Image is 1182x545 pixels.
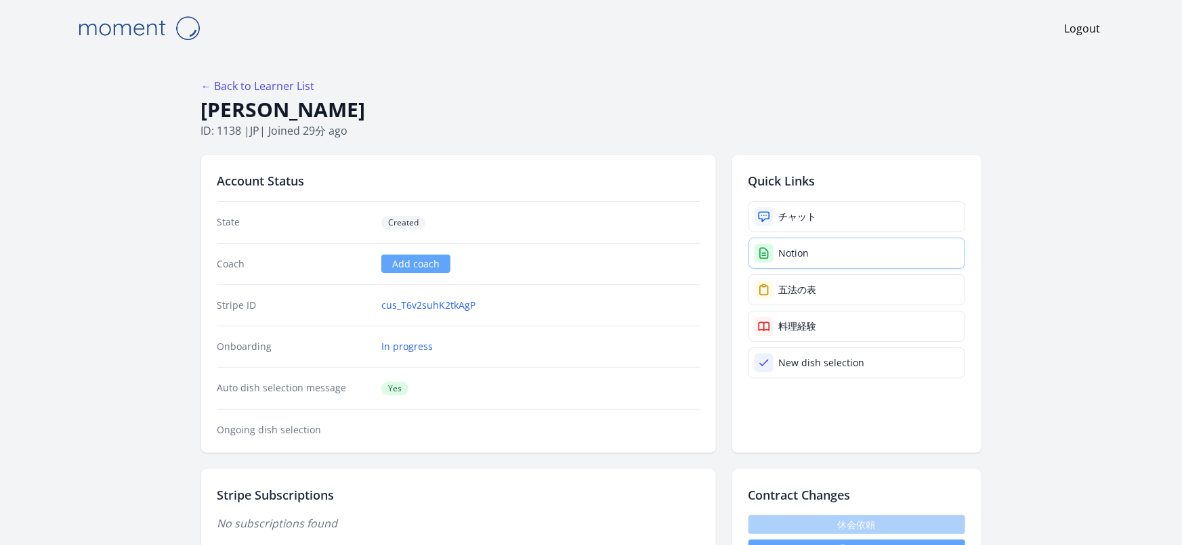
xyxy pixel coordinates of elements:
[381,382,408,395] span: Yes
[201,97,982,123] h1: [PERSON_NAME]
[201,79,315,93] a: ← Back to Learner List
[748,485,965,504] h2: Contract Changes
[217,299,371,312] dt: Stripe ID
[748,201,965,232] a: チャット
[217,215,371,230] dt: State
[71,11,207,45] img: Moment
[201,123,982,139] p: ID: 1138 | | Joined 29分 ago
[381,299,476,312] a: cus_T6v2suhK2tkAgP
[748,515,965,534] span: 休会依頼
[381,216,425,230] span: Created
[779,246,809,260] div: Notion
[748,238,965,269] a: Notion
[779,283,817,297] div: 五法の表
[381,255,450,273] a: Add coach
[217,257,371,271] dt: Coach
[217,423,371,437] dt: Ongoing dish selection
[217,340,371,353] dt: Onboarding
[779,210,817,223] div: チャット
[217,171,700,190] h2: Account Status
[748,311,965,342] a: 料理経験
[217,515,700,531] p: No subscriptions found
[251,123,260,138] span: jp
[748,347,965,378] a: New dish selection
[748,171,965,190] h2: Quick Links
[779,320,817,333] div: 料理経験
[1065,20,1101,37] a: Logout
[779,356,865,370] div: New dish selection
[217,485,700,504] h2: Stripe Subscriptions
[381,340,433,353] a: In progress
[748,274,965,305] a: 五法の表
[217,381,371,395] dt: Auto dish selection message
